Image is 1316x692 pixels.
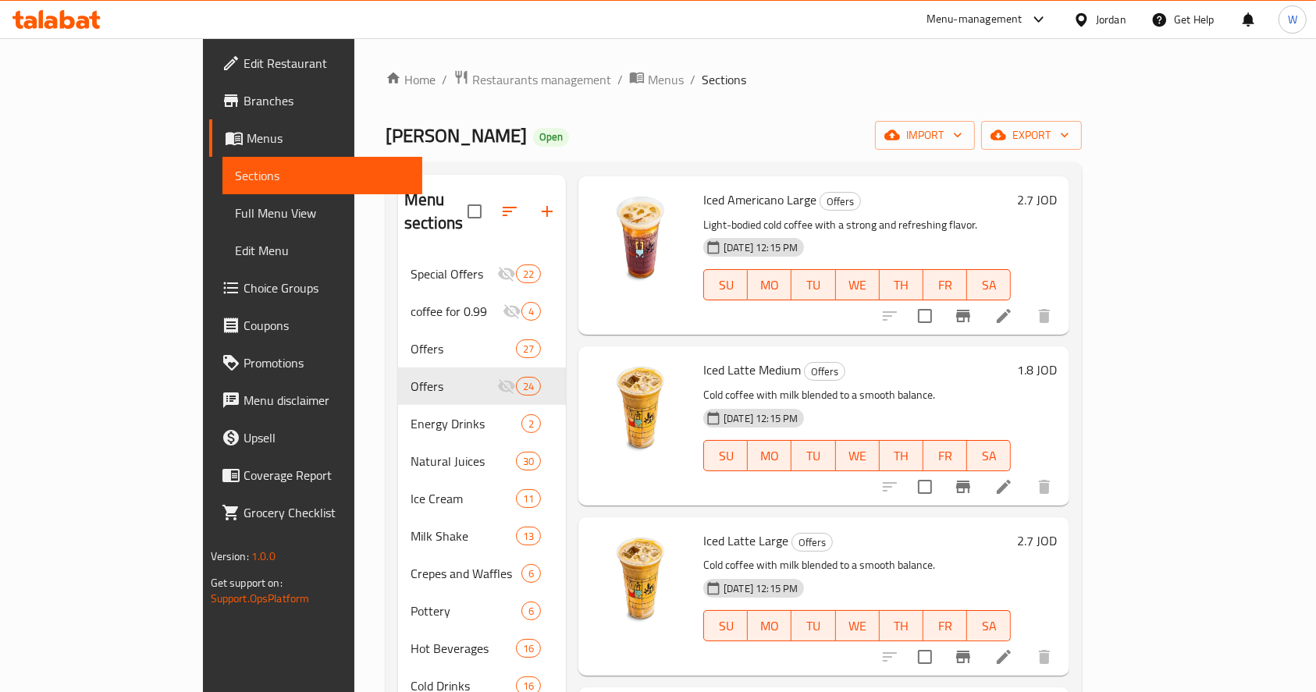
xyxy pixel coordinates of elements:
a: Branches [209,82,423,119]
div: Special Offers [411,264,497,283]
span: Menus [247,129,411,147]
span: 30 [517,454,540,469]
span: [DATE] 12:15 PM [717,411,804,426]
button: MO [748,269,791,300]
p: Light-bodied cold coffee with a strong and refreshing flavor. [703,215,1011,235]
a: Edit menu item [994,477,1013,496]
h2: Menu sections [404,188,468,235]
span: SU [710,445,742,467]
button: TU [791,610,835,641]
span: W [1288,11,1297,28]
img: Iced Latte Medium [591,359,691,459]
div: Jordan [1096,11,1126,28]
button: WE [836,440,880,471]
svg: Inactive section [503,302,521,321]
span: Iced Latte Large [703,529,788,552]
div: Open [533,128,569,147]
span: Natural Juices [411,452,516,470]
span: Get support on: [211,573,283,593]
a: Choice Groups [209,269,423,307]
div: Ice Cream11 [398,480,566,517]
span: [DATE] 12:15 PM [717,581,804,596]
span: WE [842,274,873,296]
span: SA [973,615,1005,637]
button: Branch-specific-item [944,468,982,506]
span: Select to update [909,300,941,332]
button: TH [880,610,923,641]
span: TH [886,615,917,637]
div: items [516,527,541,545]
div: Hot Beverages16 [398,630,566,667]
span: Open [533,130,569,144]
span: Sections [702,70,746,89]
span: MO [754,445,785,467]
a: Edit Menu [222,232,423,269]
p: Cold coffee with milk blended to a smooth balance. [703,385,1011,405]
span: Edit Menu [235,241,411,260]
button: FR [923,610,967,641]
a: Restaurants management [453,69,611,90]
a: Edit menu item [994,307,1013,325]
span: 13 [517,529,540,544]
span: 27 [517,342,540,357]
span: SU [710,274,742,296]
span: Menus [648,70,684,89]
button: WE [836,610,880,641]
span: WE [842,615,873,637]
span: Promotions [244,353,411,372]
button: delete [1026,297,1063,335]
h6: 2.7 JOD [1017,189,1057,211]
button: export [981,121,1082,150]
span: 11 [517,491,540,506]
span: 24 [517,379,540,394]
span: Upsell [244,428,411,447]
span: Offers [411,339,516,358]
button: MO [748,440,791,471]
span: import [887,126,962,145]
div: Crepes and Waffles [411,564,521,583]
span: TH [886,274,917,296]
span: Iced Latte Medium [703,358,801,381]
a: Coverage Report [209,456,423,494]
button: TH [880,440,923,471]
div: items [516,489,541,508]
h6: 1.8 JOD [1017,359,1057,381]
a: Edit menu item [994,648,1013,666]
button: Branch-specific-item [944,638,982,676]
a: Sections [222,157,423,194]
span: MO [754,615,785,637]
span: Offers [805,363,845,381]
span: 6 [522,566,540,581]
div: Natural Juices30 [398,442,566,480]
button: TU [791,269,835,300]
span: MO [754,274,785,296]
button: import [875,121,975,150]
span: Pottery [411,602,521,620]
button: MO [748,610,791,641]
li: / [617,70,623,89]
span: [DATE] 12:15 PM [717,240,804,255]
div: Milk Shake [411,527,516,545]
span: 22 [517,267,540,282]
span: Version: [211,546,249,566]
div: Offers27 [398,330,566,367]
span: FR [930,445,961,467]
span: Ice Cream [411,489,516,508]
button: TH [880,269,923,300]
span: SU [710,615,742,637]
a: Upsell [209,419,423,456]
a: Menus [209,119,423,157]
span: Hot Beverages [411,639,516,658]
button: SU [703,610,748,641]
svg: Inactive section [497,264,516,283]
a: Support.OpsPlatform [211,588,310,609]
span: Branches [244,91,411,110]
div: Milk Shake13 [398,517,566,555]
span: coffee for 0.99 [411,302,503,321]
button: SU [703,269,748,300]
a: Menus [629,69,684,90]
div: Offers [820,192,861,211]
